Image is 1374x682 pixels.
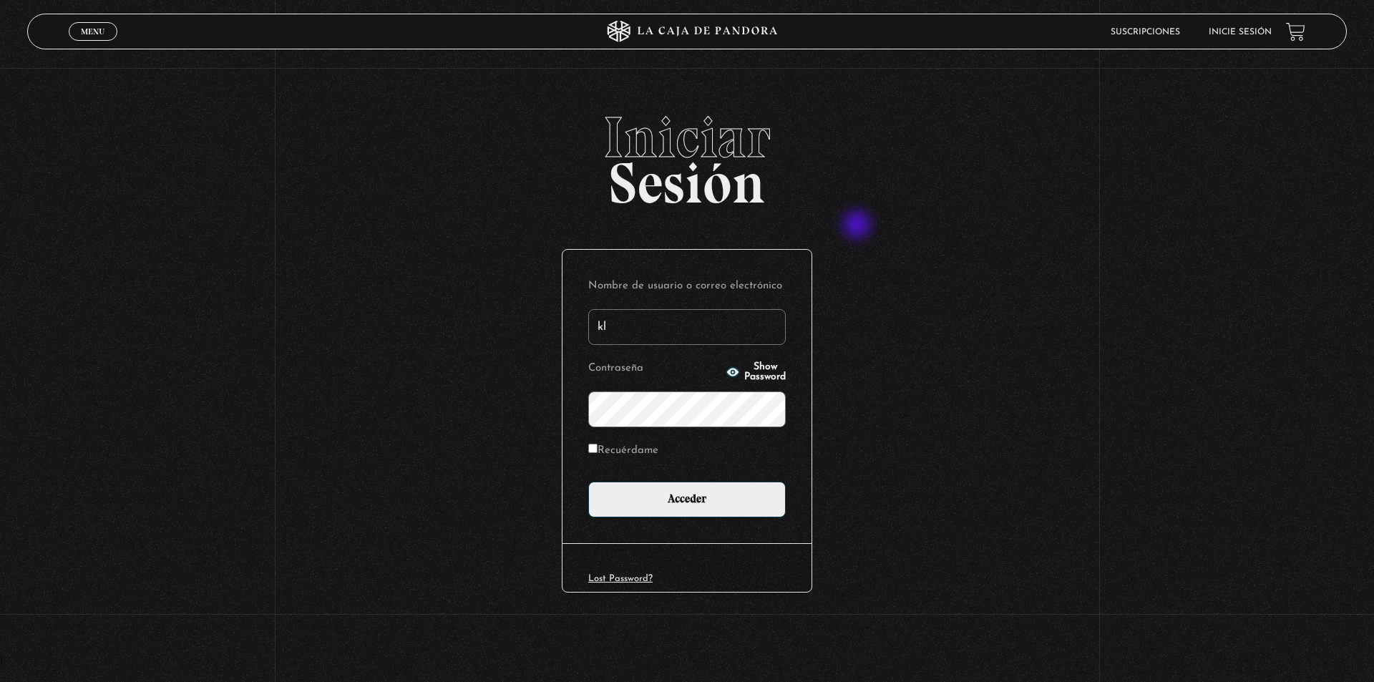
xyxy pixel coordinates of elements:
[588,574,653,583] a: Lost Password?
[588,482,786,517] input: Acceder
[588,358,721,380] label: Contraseña
[726,362,786,382] button: Show Password
[77,39,110,49] span: Cerrar
[588,444,598,453] input: Recuérdame
[27,109,1346,200] h2: Sesión
[744,362,786,382] span: Show Password
[588,440,658,462] label: Recuérdame
[1111,28,1180,36] a: Suscripciones
[27,109,1346,166] span: Iniciar
[1286,22,1305,42] a: View your shopping cart
[588,276,786,298] label: Nombre de usuario o correo electrónico
[1209,28,1272,36] a: Inicie sesión
[81,27,104,36] span: Menu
